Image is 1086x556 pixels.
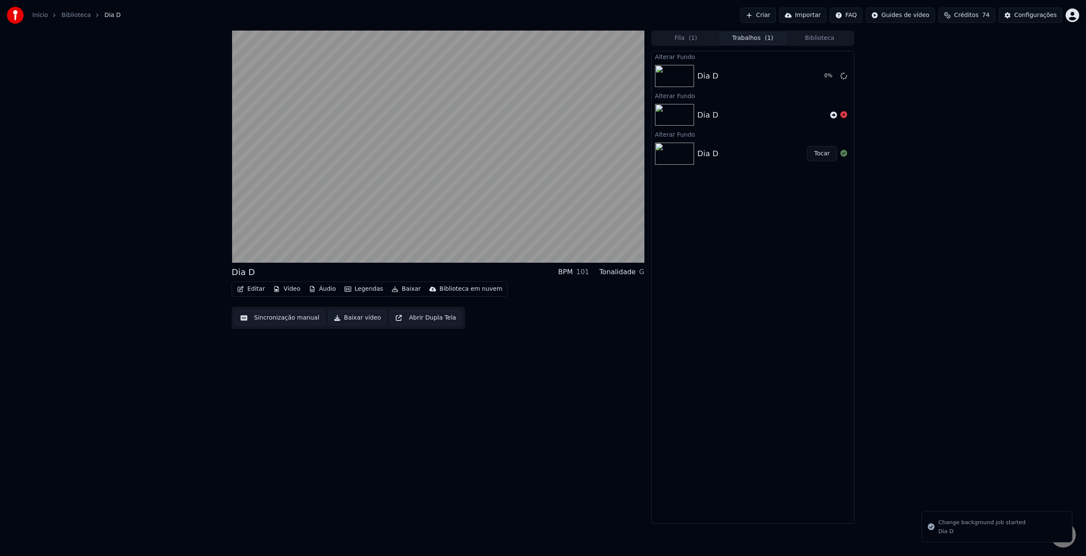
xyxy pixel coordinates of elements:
span: ( 1 ) [689,34,697,42]
div: Alterar Fundo [652,51,854,62]
button: Editar [234,283,268,295]
div: Dia D [697,148,718,160]
div: 101 [576,267,589,277]
button: Áudio [305,283,339,295]
div: Alterar Fundo [652,90,854,101]
div: Biblioteca em nuvem [439,285,503,293]
button: Criar [740,8,776,23]
div: G [639,267,644,277]
button: Fila [652,32,719,45]
button: Créditos74 [938,8,995,23]
nav: breadcrumb [32,11,121,20]
button: Baixar vídeo [328,310,386,326]
button: Importar [779,8,826,23]
button: Configurações [999,8,1062,23]
div: Tonalidade [599,267,636,277]
button: Tocar [807,146,837,161]
button: Biblioteca [786,32,853,45]
div: Configurações [1014,11,1057,20]
button: Guides de vídeo [866,8,935,23]
button: Abrir Dupla Tela [390,310,462,326]
div: Dia D [232,266,255,278]
button: Sincronização manual [235,310,325,326]
img: youka [7,7,24,24]
span: ( 1 ) [765,34,773,42]
button: Vídeo [270,283,304,295]
div: Alterar Fundo [652,129,854,139]
div: BPM [558,267,573,277]
button: Trabalhos [719,32,787,45]
div: Dia D [938,528,1025,535]
button: Legendas [341,283,386,295]
button: FAQ [830,8,862,23]
span: Dia D [104,11,120,20]
button: Baixar [388,283,424,295]
a: Início [32,11,48,20]
div: Dia D [697,70,718,82]
div: 0 % [824,73,837,79]
span: Créditos [954,11,979,20]
span: 74 [982,11,990,20]
a: Biblioteca [62,11,91,20]
div: Change background job started [938,518,1025,527]
div: Dia D [697,109,718,121]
